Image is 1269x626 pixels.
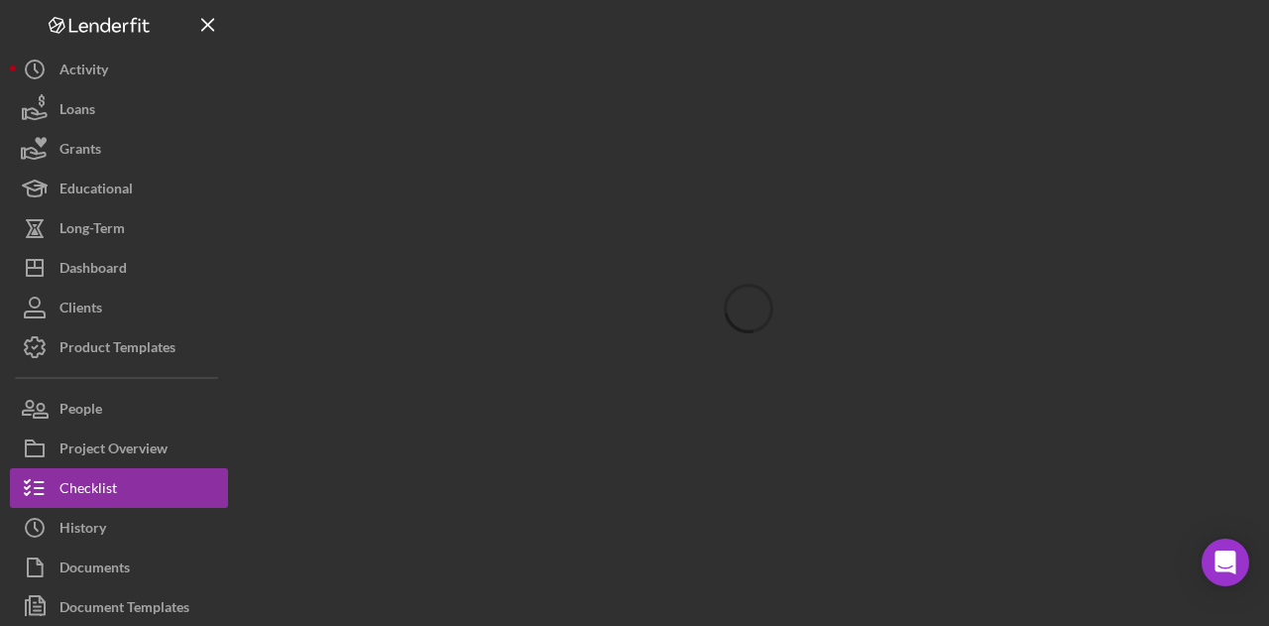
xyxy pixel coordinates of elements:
button: Dashboard [10,248,228,288]
div: Product Templates [59,327,175,372]
div: History [59,508,106,553]
button: Documents [10,548,228,587]
div: Grants [59,129,101,174]
div: Loans [59,89,95,134]
button: Product Templates [10,327,228,367]
div: Documents [59,548,130,592]
button: History [10,508,228,548]
div: Project Overview [59,429,168,473]
div: Dashboard [59,248,127,293]
button: Activity [10,50,228,89]
div: Long-Term [59,208,125,253]
div: Open Intercom Messenger [1202,539,1249,586]
button: Project Overview [10,429,228,468]
div: People [59,389,102,434]
div: Educational [59,169,133,213]
button: Loans [10,89,228,129]
button: Checklist [10,468,228,508]
div: Activity [59,50,108,94]
button: Clients [10,288,228,327]
div: Clients [59,288,102,332]
div: Checklist [59,468,117,513]
button: Educational [10,169,228,208]
button: Grants [10,129,228,169]
button: People [10,389,228,429]
button: Long-Term [10,208,228,248]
